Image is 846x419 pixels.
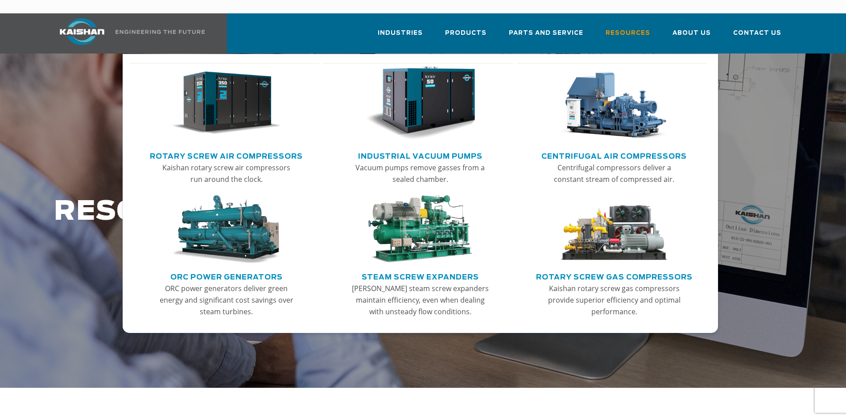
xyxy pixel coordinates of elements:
[378,28,423,38] span: Industries
[170,269,283,283] a: ORC Power Generators
[545,283,684,317] p: Kaishan rotary screw gas compressors provide superior efficiency and optimal performance.
[545,162,684,185] p: Centrifugal compressors deliver a constant stream of compressed air.
[351,162,490,185] p: Vacuum pumps remove gasses from a sealed chamber.
[116,30,205,34] img: Engineering the future
[54,197,668,227] h1: RESOURCES
[733,21,781,52] a: Contact Us
[445,28,487,38] span: Products
[150,148,303,162] a: Rotary Screw Air Compressors
[509,28,583,38] span: Parts and Service
[365,66,475,140] img: thumb-Industrial-Vacuum-Pumps
[171,195,281,264] img: thumb-ORC-Power-Generators
[733,28,781,38] span: Contact Us
[378,21,423,52] a: Industries
[49,18,116,45] img: kaishan logo
[358,148,483,162] a: Industrial Vacuum Pumps
[673,21,711,52] a: About Us
[157,283,296,317] p: ORC power generators deliver green energy and significant cost savings over steam turbines.
[673,28,711,38] span: About Us
[445,21,487,52] a: Products
[49,13,206,53] a: Kaishan USA
[606,28,650,38] span: Resources
[509,21,583,52] a: Parts and Service
[365,195,475,264] img: thumb-Steam-Screw-Expanders
[541,148,687,162] a: Centrifugal Air Compressors
[559,195,669,264] img: thumb-Rotary-Screw-Gas-Compressors
[157,162,296,185] p: Kaishan rotary screw air compressors run around the clock.
[171,66,281,140] img: thumb-Rotary-Screw-Air-Compressors
[536,269,693,283] a: Rotary Screw Gas Compressors
[606,21,650,52] a: Resources
[559,66,669,140] img: thumb-Centrifugal-Air-Compressors
[362,269,479,283] a: Steam Screw Expanders
[351,283,490,317] p: [PERSON_NAME] steam screw expanders maintain efficiency, even when dealing with unsteady flow con...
